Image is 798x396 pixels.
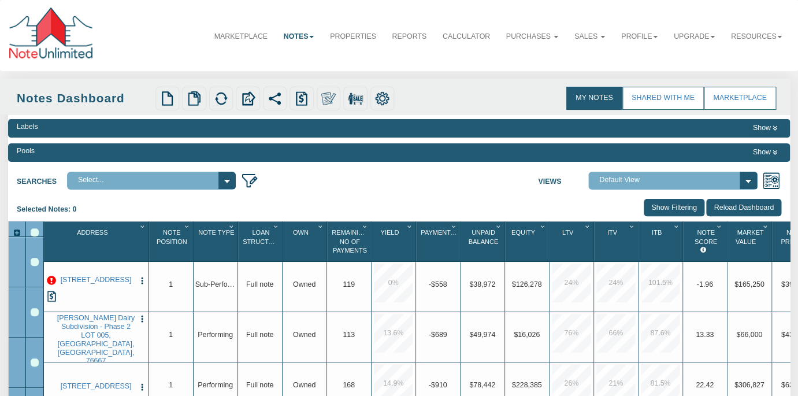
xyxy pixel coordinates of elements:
[151,225,193,257] div: Sort None
[429,331,447,339] span: -$689
[652,229,662,236] span: Itb
[607,229,617,236] span: Itv
[329,225,371,257] div: Sort None
[348,91,363,106] img: for_sale.png
[198,331,233,339] span: Performing
[246,280,274,288] span: Full note
[507,225,549,257] div: Equity Sort None
[749,122,782,135] button: Show
[469,381,495,389] span: $78,442
[329,225,371,257] div: Remaining No Of Payments Sort None
[384,23,435,50] a: Reports
[198,229,234,236] span: Note Type
[641,264,680,302] div: 101.5
[294,91,309,106] img: history.png
[672,221,682,231] div: Column Menu
[169,331,173,339] span: 1
[696,331,714,339] span: 13.33
[696,280,712,288] span: -1.96
[276,23,322,50] a: Notes
[666,23,723,50] a: Upgrade
[206,23,276,50] a: Marketplace
[293,229,309,236] span: Own
[640,225,682,257] div: Sort None
[138,221,148,231] div: Column Menu
[151,225,193,257] div: Note Position Sort None
[77,229,107,236] span: Address
[57,382,135,391] a: 354 COUNTY ROAD 319, ROSEBUD, TX, 76570
[138,314,146,323] img: cell-menu.png
[343,280,355,288] span: 119
[374,264,413,302] div: 0.0
[343,381,355,389] span: 168
[640,225,682,257] div: Itb Sort None
[469,280,495,288] span: $38,972
[583,221,593,231] div: Column Menu
[31,258,39,266] div: Row 1, Row Selection Checkbox
[507,225,549,257] div: Sort None
[214,91,229,106] img: refresh.png
[749,146,782,159] button: Show
[195,225,237,257] div: Note Type Sort None
[462,225,504,257] div: Sort None
[31,228,39,236] div: Select All
[429,381,447,389] span: -$910
[17,122,38,132] div: Labels
[596,264,635,302] div: 24.0
[284,225,326,257] div: Sort None
[734,381,764,389] span: $306,827
[566,23,613,50] a: Sales
[17,172,67,187] label: Searches
[57,276,135,284] a: 706 E 23RD ST, BRYAN, TX, 77803
[322,23,384,50] a: Properties
[57,314,135,365] a: Murphy's Dairy Subdivision - Phase 2 LOT 005, MEXIA, TX, 76667
[246,331,274,339] span: Full note
[31,358,39,367] div: Row 3, Row Selection Checkbox
[706,199,781,216] input: Reload Dashboard
[552,264,591,302] div: 24.0
[511,229,535,236] span: Equity
[596,314,635,353] div: 66.0
[628,221,637,231] div: Column Menu
[375,91,390,106] img: settings.png
[715,221,726,231] div: Column Menu
[138,276,146,286] button: Press to open the note menu
[736,229,764,245] span: Market Value
[374,314,413,353] div: 13.6
[169,280,173,288] span: 1
[696,381,714,389] span: 22.42
[695,229,717,245] span: Note Score
[405,221,415,231] div: Column Menu
[284,225,326,257] div: Own Sort None
[512,381,542,389] span: $228,385
[562,229,573,236] span: Ltv
[240,225,282,257] div: Loan Structure Sort None
[293,381,316,389] span: Owned
[762,172,780,189] img: views.png
[418,225,460,257] div: Sort None
[17,90,153,107] div: Notes Dashboard
[641,314,680,353] div: 87.6
[332,229,368,254] span: Remaining No Of Payments
[169,381,173,389] span: 1
[31,308,39,316] div: Row 2, Row Selection Checkbox
[241,172,258,189] img: edit_filter_icon.png
[160,91,175,106] img: new.png
[729,225,771,257] div: Sort None
[195,280,246,288] span: Sub-Performing
[183,221,192,231] div: Column Menu
[685,225,727,257] div: Sort None
[293,331,316,339] span: Owned
[272,221,281,231] div: Column Menu
[138,383,146,391] img: cell-menu.png
[596,225,638,257] div: Sort None
[17,146,35,157] div: Pools
[268,91,283,106] img: share.svg
[361,221,370,231] div: Column Menu
[198,381,233,389] span: Performing
[373,225,415,257] div: Yield Sort None
[551,225,593,257] div: Ltv Sort None
[429,280,447,288] span: -$558
[736,331,762,339] span: $66,000
[418,225,460,257] div: Payment(P&I) Sort None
